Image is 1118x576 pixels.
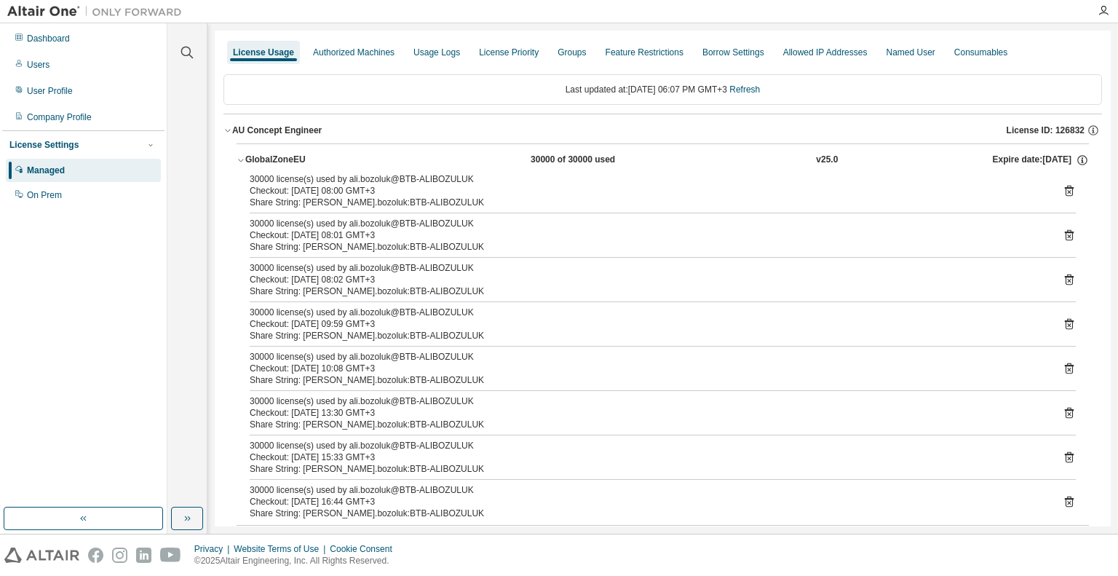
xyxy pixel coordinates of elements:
img: altair_logo.svg [4,548,79,563]
div: On Prem [27,189,62,201]
div: v25.0 [816,154,838,167]
div: 30000 license(s) used by ali.bozoluk@BTB-ALIBOZULUK [250,440,1041,451]
div: Expire date: [DATE] [993,154,1089,167]
span: License ID: 126832 [1007,125,1085,136]
div: Privacy [194,543,234,555]
div: Managed [27,165,65,176]
div: Dashboard [27,33,70,44]
img: facebook.svg [88,548,103,563]
div: Checkout: [DATE] 08:00 GMT+3 [250,185,1041,197]
div: Cookie Consent [330,543,400,555]
div: License Settings [9,139,79,151]
div: Share String: [PERSON_NAME].bozoluk:BTB-ALIBOZULUK [250,463,1041,475]
button: GlobalZoneEU30000 of 30000 usedv25.0Expire date:[DATE] [237,144,1089,176]
div: Share String: [PERSON_NAME].bozoluk:BTB-ALIBOZULUK [250,285,1041,297]
div: Share String: [PERSON_NAME].bozoluk:BTB-ALIBOZULUK [250,330,1041,342]
div: Share String: [PERSON_NAME].bozoluk:BTB-ALIBOZULUK [250,508,1041,519]
div: Website Terms of Use [234,543,330,555]
img: linkedin.svg [136,548,151,563]
div: 30000 license(s) used by ali.bozoluk@BTB-ALIBOZULUK [250,307,1041,318]
img: instagram.svg [112,548,127,563]
div: Checkout: [DATE] 10:08 GMT+3 [250,363,1041,374]
div: User Profile [27,85,73,97]
p: © 2025 Altair Engineering, Inc. All Rights Reserved. [194,555,401,567]
div: 30000 of 30000 used [531,154,662,167]
div: Usage Logs [413,47,460,58]
img: Altair One [7,4,189,19]
div: 30000 license(s) used by ali.bozoluk@BTB-ALIBOZULUK [250,173,1041,185]
div: Named User [886,47,935,58]
div: 30000 license(s) used by ali.bozoluk@BTB-ALIBOZULUK [250,262,1041,274]
div: Checkout: [DATE] 08:02 GMT+3 [250,274,1041,285]
div: GlobalZoneEU [245,154,376,167]
div: Borrow Settings [702,47,764,58]
div: 30000 license(s) used by ali.bozoluk@BTB-ALIBOZULUK [250,218,1041,229]
div: AU Concept Engineer [232,125,322,136]
div: Company Profile [27,111,92,123]
div: Users [27,59,49,71]
div: Share String: [PERSON_NAME].bozoluk:BTB-ALIBOZULUK [250,419,1041,430]
div: 30000 license(s) used by ali.bozoluk@BTB-ALIBOZULUK [250,351,1041,363]
img: youtube.svg [160,548,181,563]
div: Feature Restrictions [606,47,683,58]
div: Checkout: [DATE] 16:44 GMT+3 [250,496,1041,508]
div: Groups [558,47,586,58]
div: Consumables [954,47,1007,58]
div: Checkout: [DATE] 15:33 GMT+3 [250,451,1041,463]
a: Refresh [729,84,760,95]
button: AU Concept EngineerLicense ID: 126832 [223,114,1102,146]
div: Allowed IP Addresses [783,47,868,58]
div: Checkout: [DATE] 09:59 GMT+3 [250,318,1041,330]
div: Checkout: [DATE] 13:30 GMT+3 [250,407,1041,419]
div: License Usage [233,47,294,58]
div: 30000 license(s) used by ali.bozoluk@BTB-ALIBOZULUK [250,484,1041,496]
div: License Priority [479,47,539,58]
div: 30000 license(s) used by ali.bozoluk@BTB-ALIBOZULUK [250,395,1041,407]
div: Share String: [PERSON_NAME].bozoluk:BTB-ALIBOZULUK [250,241,1041,253]
div: Share String: [PERSON_NAME].bozoluk:BTB-ALIBOZULUK [250,374,1041,386]
div: Checkout: [DATE] 08:01 GMT+3 [250,229,1041,241]
div: Authorized Machines [313,47,395,58]
div: Last updated at: [DATE] 06:07 PM GMT+3 [223,74,1102,105]
div: Share String: [PERSON_NAME].bozoluk:BTB-ALIBOZULUK [250,197,1041,208]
